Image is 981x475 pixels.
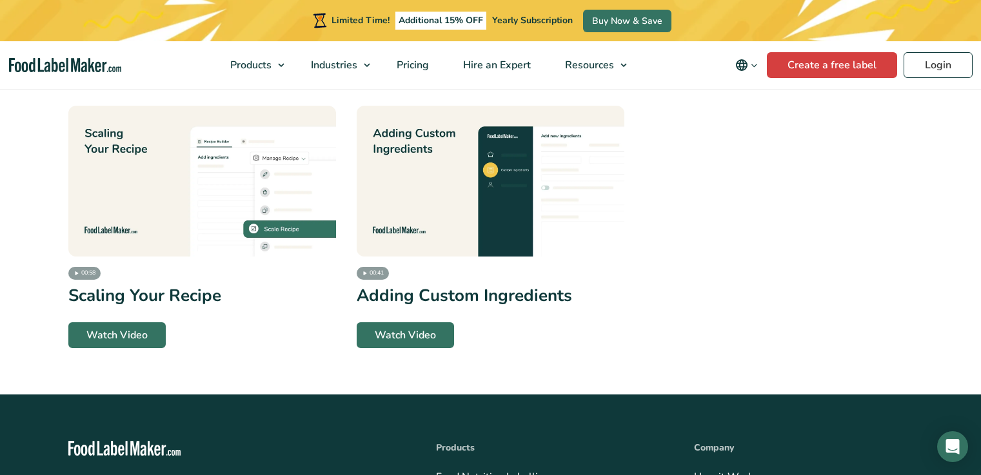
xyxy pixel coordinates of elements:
span: Resources [561,58,615,72]
a: Food Label Maker homepage [9,58,121,73]
a: Watch Video [357,322,454,348]
a: Industries [294,41,377,89]
p: Company [694,441,913,455]
h3: Adding Custom Ingredients [357,285,584,307]
a: Login [904,52,973,78]
a: Pricing [380,41,443,89]
span: 00:58 [68,267,101,280]
span: Products [226,58,273,72]
a: Buy Now & Save [583,10,671,32]
span: Limited Time! [332,14,390,26]
span: Yearly Subscription [492,14,573,26]
a: Watch Video [68,322,166,348]
a: Resources [548,41,633,89]
a: Products [213,41,291,89]
a: Hire an Expert [446,41,545,89]
a: Food Label Maker homepage [68,441,397,456]
span: Industries [307,58,359,72]
span: Hire an Expert [459,58,532,72]
button: Change language [726,52,767,78]
div: Open Intercom Messenger [937,431,968,462]
a: Create a free label [767,52,897,78]
span: Additional 15% OFF [395,12,486,30]
img: Food Label Maker - white [68,441,181,456]
h3: Scaling Your Recipe [68,285,295,307]
p: Products [436,441,655,455]
span: 00:41 [357,267,389,280]
span: Pricing [393,58,430,72]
